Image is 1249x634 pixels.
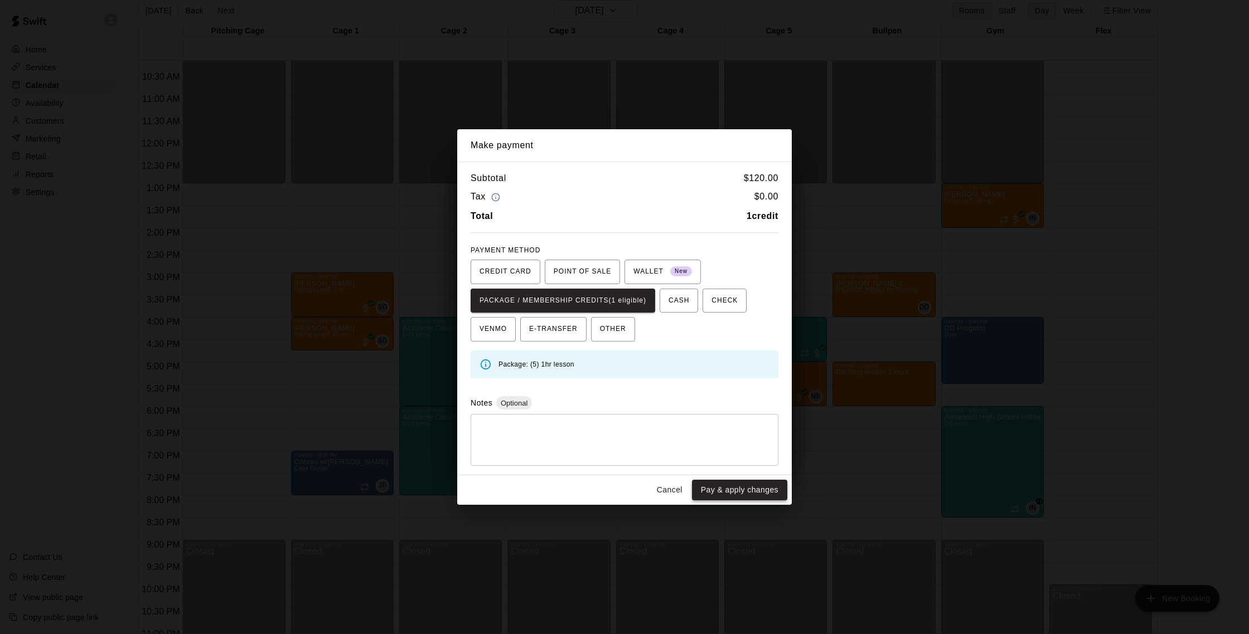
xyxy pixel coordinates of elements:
[471,289,655,313] button: PACKAGE / MEMBERSHIP CREDITS(1 eligible)
[624,260,701,284] button: WALLET New
[554,263,611,281] span: POINT OF SALE
[471,260,540,284] button: CREDIT CARD
[754,189,778,204] h6: $ 0.00
[480,292,646,310] span: PACKAGE / MEMBERSHIP CREDITS (1 eligible)
[480,320,507,338] span: VENMO
[496,399,532,407] span: Optional
[660,289,698,313] button: CASH
[471,317,516,342] button: VENMO
[457,129,792,162] h2: Make payment
[480,263,531,281] span: CREDIT CARD
[520,317,587,342] button: E-TRANSFER
[471,171,506,186] h6: Subtotal
[471,211,493,221] b: Total
[692,480,787,500] button: Pay & apply changes
[711,292,738,310] span: CHECK
[633,263,692,281] span: WALLET
[703,289,747,313] button: CHECK
[529,320,578,338] span: E-TRANSFER
[471,398,492,407] label: Notes
[471,189,503,204] h6: Tax
[600,320,626,338] span: OTHER
[669,292,689,310] span: CASH
[652,480,688,500] button: Cancel
[498,360,574,368] span: Package: (5) 1hr lesson
[744,171,778,186] h6: $ 120.00
[747,211,778,221] b: 1 credit
[591,317,635,342] button: OTHER
[545,260,620,284] button: POINT OF SALE
[670,264,692,279] span: New
[471,246,540,254] span: PAYMENT METHOD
